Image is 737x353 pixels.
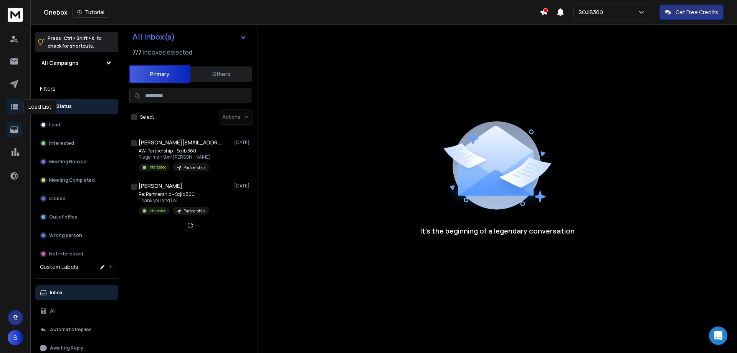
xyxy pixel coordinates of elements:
p: Partnership [183,165,205,171]
button: Not Interested [35,246,118,262]
button: Closed [35,191,118,206]
p: Automatic Replies [50,326,92,333]
span: Ctrl + Shift + k [63,34,95,43]
button: Wrong person [35,228,118,243]
div: Lead List [23,99,56,114]
p: Meeting Booked [49,159,87,165]
p: Pls german Von: [PERSON_NAME] [139,154,211,160]
h3: Filters [35,83,118,94]
button: S [8,330,23,345]
button: All Inbox(s) [126,29,253,45]
button: All [35,303,118,319]
h1: All Campaigns [41,59,79,67]
button: Lead [35,117,118,133]
button: Primary [129,65,190,83]
p: Lead [49,122,60,128]
h3: Custom Labels [40,263,78,271]
button: Automatic Replies [35,322,118,337]
button: Others [190,66,252,83]
button: Interested [35,136,118,151]
p: It’s the beginning of a legendary conversation [420,225,575,236]
button: Get Free Credits [659,5,724,20]
p: Interested [149,164,167,170]
h3: Inboxes selected [143,48,192,57]
p: Press to check for shortcuts. [48,35,102,50]
button: All Campaigns [35,55,118,71]
h1: [PERSON_NAME][EMAIL_ADDRESS][DOMAIN_NAME] [139,139,223,146]
p: Awaiting Reply [50,345,83,351]
h1: [PERSON_NAME] [139,182,182,190]
p: Closed [49,196,66,202]
p: AW: Partnership – Sojib 360 [139,148,211,154]
p: All Status [50,103,72,109]
p: Interested [49,140,74,146]
label: Select [140,114,154,120]
p: Partnership [183,208,205,214]
p: Meeting Completed [49,177,95,183]
p: Thank you and I will. [139,197,209,204]
p: SOJIB360 [578,8,606,16]
p: Inbox [50,290,63,296]
p: Out of office [49,214,78,220]
button: Meeting Completed [35,172,118,188]
span: 7 / 7 [132,48,142,57]
div: Onebox [44,7,540,18]
div: Open Intercom Messenger [709,326,727,345]
p: All [50,308,56,314]
button: Out of office [35,209,118,225]
p: Re: Partnership – Sojib 360 [139,191,209,197]
button: Tutorial [72,7,109,18]
button: Meeting Booked [35,154,118,169]
p: [DATE] [234,183,251,189]
button: All Status [35,99,118,114]
p: Wrong person [49,232,82,239]
p: Not Interested [49,251,83,257]
p: Get Free Credits [676,8,718,16]
button: Inbox [35,285,118,300]
p: Interested [149,208,167,214]
h1: All Inbox(s) [132,33,175,41]
p: [DATE] [234,139,251,146]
